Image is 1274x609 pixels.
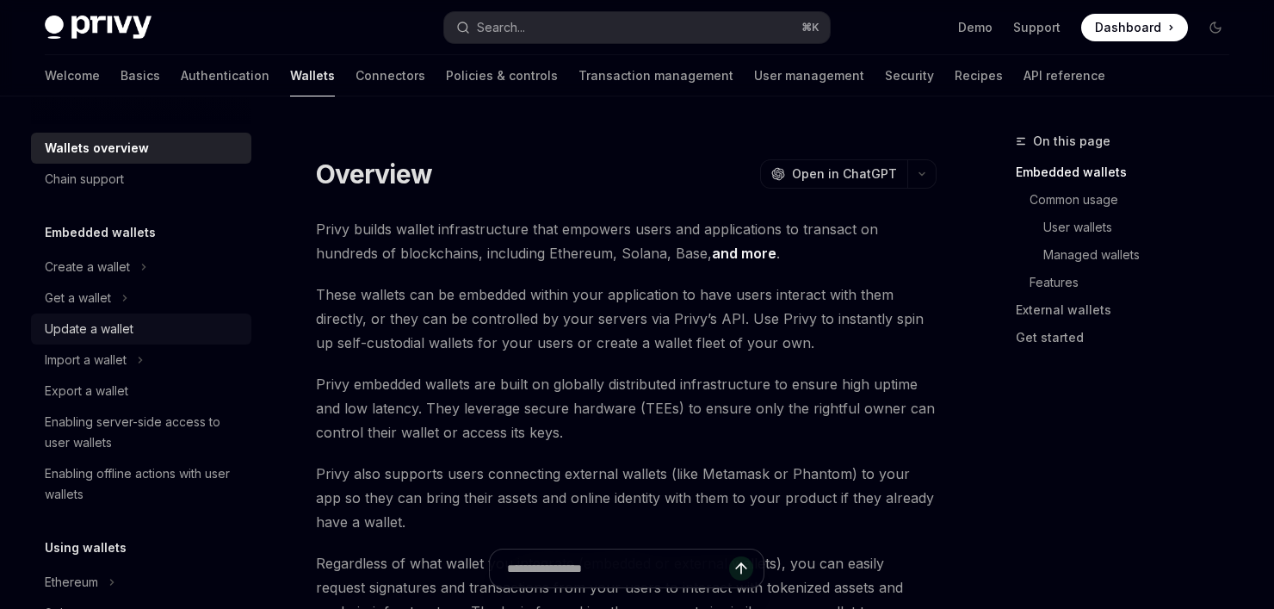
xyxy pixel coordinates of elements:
a: Transaction management [578,55,733,96]
a: Chain support [31,164,251,195]
span: Dashboard [1095,19,1161,36]
a: Export a wallet [31,376,251,407]
div: Wallets overview [45,138,149,158]
div: Import a wallet [45,350,127,370]
a: Authentication [181,55,269,96]
div: Get a wallet [45,288,111,308]
div: Ethereum [45,572,98,593]
a: Basics [121,55,160,96]
a: Enabling offline actions with user wallets [31,458,251,510]
h5: Embedded wallets [45,222,156,243]
span: Privy also supports users connecting external wallets (like Metamask or Phantom) to your app so t... [316,462,937,534]
div: Update a wallet [45,319,133,339]
div: Create a wallet [45,257,130,277]
span: These wallets can be embedded within your application to have users interact with them directly, ... [316,283,937,355]
a: API reference [1024,55,1105,96]
a: Security [885,55,934,96]
button: Open in ChatGPT [760,159,907,189]
span: On this page [1033,131,1110,152]
a: Demo [958,19,993,36]
a: Wallets overview [31,133,251,164]
a: Dashboard [1081,14,1188,41]
button: Toggle Ethereum section [31,567,251,598]
span: Privy embedded wallets are built on globally distributed infrastructure to ensure high uptime and... [316,372,937,444]
span: Privy builds wallet infrastructure that empowers users and applications to transact on hundreds o... [316,217,937,265]
a: Support [1013,19,1061,36]
img: dark logo [45,16,152,40]
h5: Using wallets [45,538,127,558]
a: Enabling server-side access to user wallets [31,407,251,458]
input: Ask a question... [507,550,729,587]
a: Common usage [1016,186,1243,214]
a: External wallets [1016,296,1243,324]
a: Welcome [45,55,100,96]
a: Update a wallet [31,314,251,345]
div: Chain support [45,169,124,190]
a: Policies & controls [446,55,558,96]
div: Enabling server-side access to user wallets [45,412,241,453]
a: User management [754,55,864,96]
h1: Overview [316,158,432,190]
button: Toggle Get a wallet section [31,283,251,314]
a: and more [712,245,776,263]
div: Export a wallet [45,381,128,401]
a: Wallets [290,55,335,96]
div: Search... [477,17,525,38]
button: Open search [444,12,830,43]
div: Enabling offline actions with user wallets [45,463,241,505]
button: Toggle dark mode [1202,14,1229,41]
span: ⌘ K [801,21,819,34]
a: Get started [1016,324,1243,351]
a: Managed wallets [1016,241,1243,269]
button: Toggle Import a wallet section [31,345,251,376]
a: Embedded wallets [1016,158,1243,186]
a: Features [1016,269,1243,296]
a: User wallets [1016,214,1243,241]
button: Toggle Create a wallet section [31,252,251,283]
button: Send message [729,556,753,581]
a: Connectors [356,55,425,96]
a: Recipes [955,55,1003,96]
span: Open in ChatGPT [792,165,897,183]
